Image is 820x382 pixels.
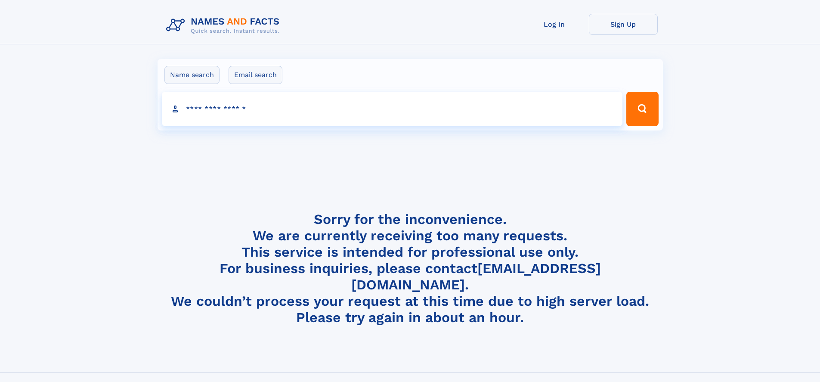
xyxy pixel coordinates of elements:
[520,14,589,35] a: Log In
[163,211,658,326] h4: Sorry for the inconvenience. We are currently receiving too many requests. This service is intend...
[164,66,220,84] label: Name search
[351,260,601,293] a: [EMAIL_ADDRESS][DOMAIN_NAME]
[162,92,623,126] input: search input
[229,66,282,84] label: Email search
[589,14,658,35] a: Sign Up
[163,14,287,37] img: Logo Names and Facts
[626,92,658,126] button: Search Button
